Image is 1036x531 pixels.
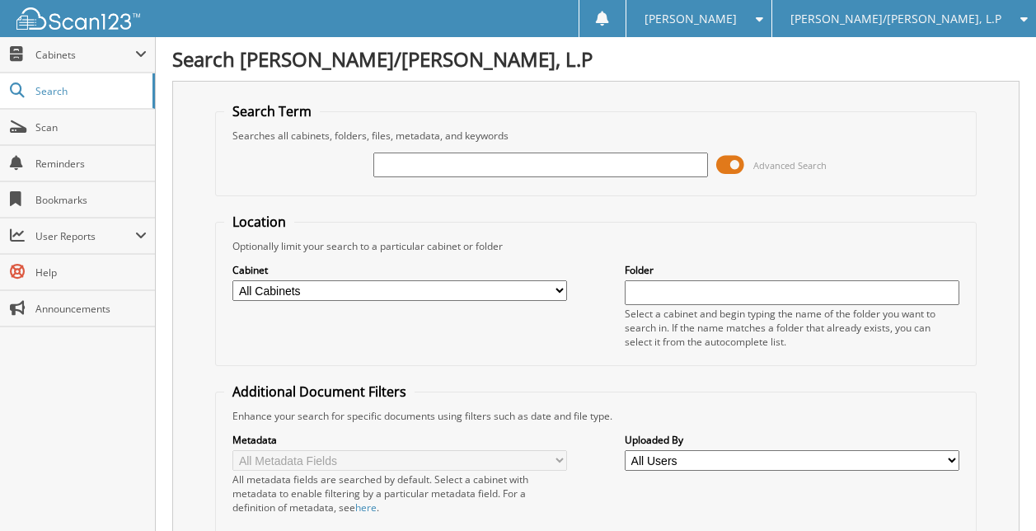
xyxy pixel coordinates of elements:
[232,263,567,277] label: Cabinet
[16,7,140,30] img: scan123-logo-white.svg
[232,472,567,515] div: All metadata fields are searched by default. Select a cabinet with metadata to enable filtering b...
[224,239,967,253] div: Optionally limit your search to a particular cabinet or folder
[790,14,1001,24] span: [PERSON_NAME]/[PERSON_NAME], L.P
[35,157,147,171] span: Reminders
[224,409,967,423] div: Enhance your search for specific documents using filters such as date and file type.
[35,48,135,62] span: Cabinets
[224,129,967,143] div: Searches all cabinets, folders, files, metadata, and keywords
[35,265,147,280] span: Help
[35,84,144,98] span: Search
[224,213,294,231] legend: Location
[645,14,737,24] span: [PERSON_NAME]
[355,500,377,515] a: here
[224,383,415,401] legend: Additional Document Filters
[232,433,567,447] label: Metadata
[625,433,959,447] label: Uploaded By
[35,120,147,134] span: Scan
[35,229,135,243] span: User Reports
[625,263,959,277] label: Folder
[625,307,959,349] div: Select a cabinet and begin typing the name of the folder you want to search in. If the name match...
[172,45,1020,73] h1: Search [PERSON_NAME]/[PERSON_NAME], L.P
[753,159,827,172] span: Advanced Search
[35,193,147,207] span: Bookmarks
[224,102,320,120] legend: Search Term
[35,302,147,316] span: Announcements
